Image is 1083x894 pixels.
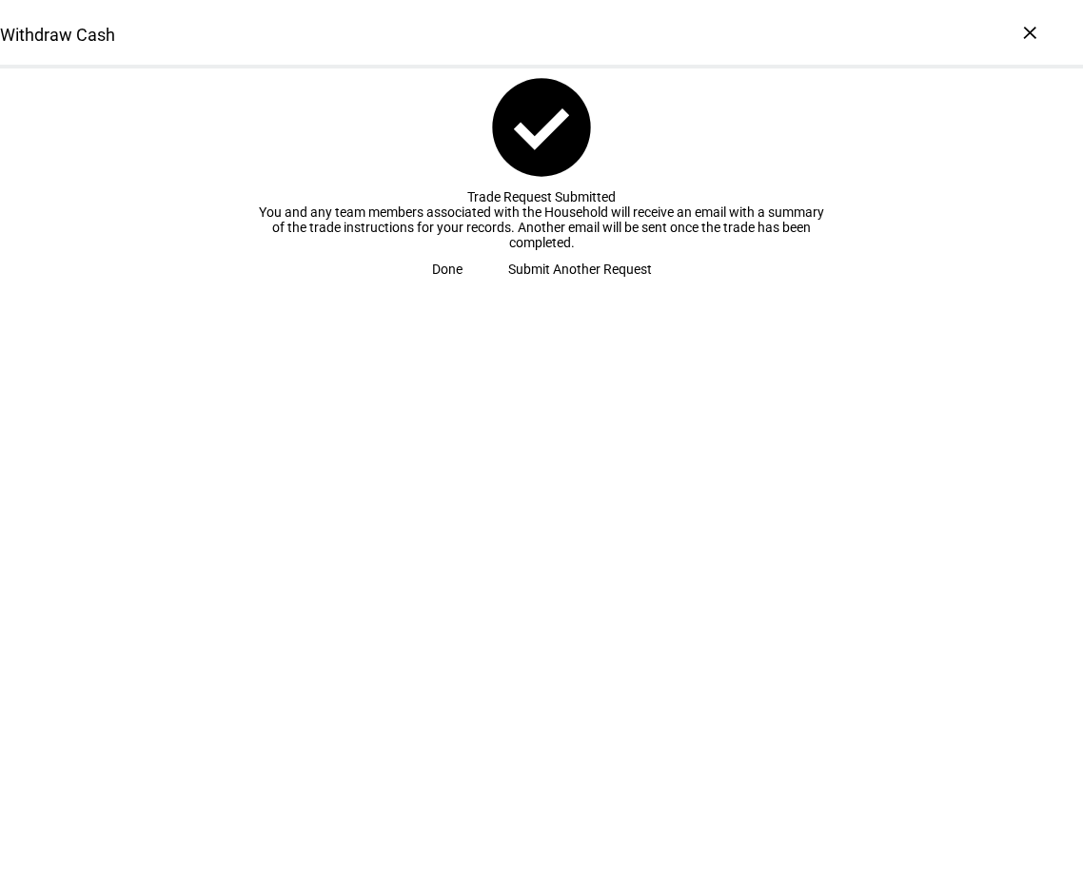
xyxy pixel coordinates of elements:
[432,250,463,288] span: Done
[1014,17,1045,48] div: ×
[485,250,675,288] button: Submit Another Request
[256,189,827,204] div: Trade Request Submitted
[482,68,601,186] mat-icon: check_circle
[409,250,485,288] button: Done
[256,204,827,250] div: You and any team members associated with the Household will receive an email with a summary of th...
[508,250,652,288] span: Submit Another Request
